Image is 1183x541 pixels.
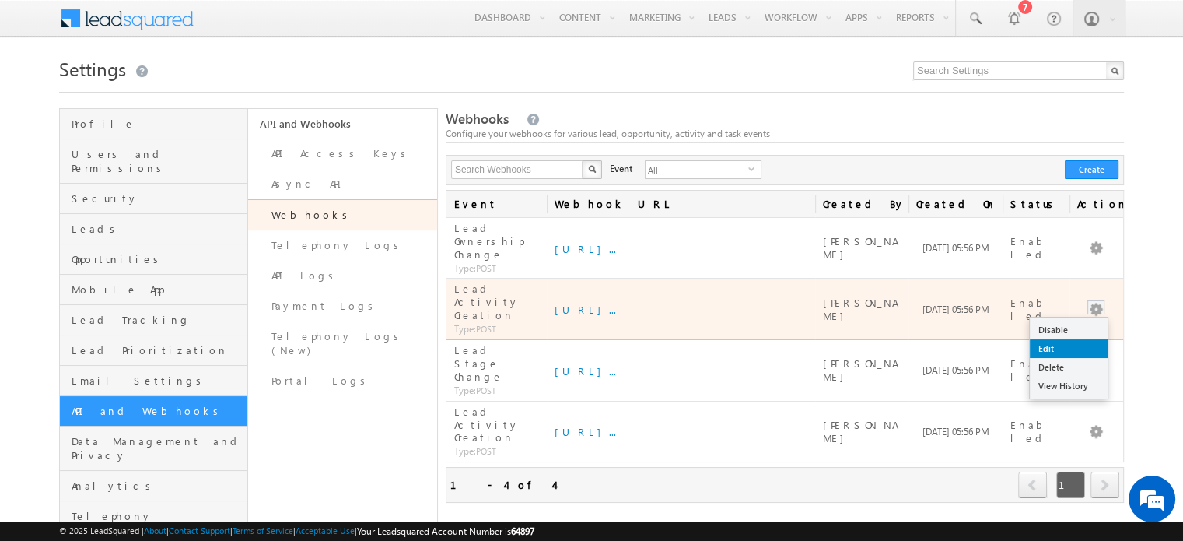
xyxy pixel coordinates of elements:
[60,366,247,396] a: Email Settings
[72,404,243,418] span: API and Webhooks
[60,305,247,335] a: Lead Tracking
[454,405,520,444] span: Lead Activity Creation
[248,199,436,230] a: Webhooks
[454,445,476,457] span: Type:
[1030,358,1108,377] a: Delete
[72,313,243,327] span: Lead Tracking
[72,434,243,462] span: Data Management and Privacy
[248,109,436,139] a: API and Webhooks
[72,191,243,206] span: Security
[59,56,126,81] span: Settings
[72,252,243,266] span: Opportunities
[454,282,520,321] span: Lead Activity Creation
[1090,472,1119,498] span: next
[454,446,496,456] span: POST
[454,221,523,261] span: Lead Ownership Change
[248,261,436,291] a: API Logs
[454,262,476,274] span: Type:
[646,161,748,178] span: All
[72,117,243,131] span: Profile
[72,479,243,493] span: Analytics
[357,525,534,537] span: Your Leadsquared Account Number is
[72,509,243,523] span: Telephony
[72,147,243,175] span: Users and Permissions
[1018,472,1047,498] span: prev
[248,230,436,261] a: Telephony Logs
[610,162,632,176] span: Event
[60,335,247,366] a: Lead Prioritization
[60,139,247,184] a: Users and Permissions
[81,82,261,102] div: Chat with us now
[296,525,355,536] a: Acceptable Use
[60,109,247,139] a: Profile
[450,476,554,494] div: 1 - 4 of 4
[996,199,1009,212] span: (sorted descending)
[922,242,989,254] span: [DATE] 05:56 PM
[60,501,247,532] a: Telephony
[454,385,476,396] span: Type:
[212,423,282,444] em: Start Chat
[454,323,476,335] span: Type:
[1010,357,1051,383] span: Enabled
[1065,160,1118,179] button: Create
[248,366,436,396] a: Portal Logs
[20,144,284,410] textarea: Type your message and hit 'Enter'
[446,191,547,217] a: Event
[913,61,1124,80] input: Search Settings
[454,324,496,334] span: POST
[233,525,293,536] a: Terms of Service
[815,191,909,217] a: Created By
[248,291,436,321] a: Payment Logs
[1018,473,1048,498] a: prev
[555,425,616,438] a: [URL]...
[823,357,896,383] span: [PERSON_NAME]
[60,244,247,275] a: Opportunities
[144,525,166,536] a: About
[1003,191,1069,217] a: Status
[555,303,616,316] a: [URL]...
[1069,191,1123,217] span: Actions
[588,165,596,173] img: Search
[1090,473,1119,498] a: next
[72,222,243,236] span: Leads
[60,275,247,305] a: Mobile App
[248,139,436,169] a: API Access Keys
[1030,377,1108,395] a: View History
[446,127,1124,141] div: Configure your webhooks for various lead, opportunity, activity and task events
[248,321,436,366] a: Telephony Logs (New)
[1010,296,1051,322] span: Enabled
[60,214,247,244] a: Leads
[60,184,247,214] a: Security
[446,110,509,128] span: Webhooks
[454,385,496,395] span: POST
[248,169,436,199] a: Async API
[748,165,761,172] span: select
[1056,472,1085,498] span: 1
[454,263,496,273] span: POST
[454,343,503,383] span: Lead Stage Change
[922,364,989,376] span: [DATE] 05:56 PM
[1030,339,1108,358] a: Edit
[511,525,534,537] span: 64897
[72,343,243,357] span: Lead Prioritization
[60,427,247,471] a: Data Management and Privacy
[908,191,1003,217] a: Created On(sorted descending)
[169,525,230,536] a: Contact Support
[823,296,896,322] span: [PERSON_NAME]
[59,524,534,539] span: © 2025 LeadSquared | | | | |
[60,471,247,501] a: Analytics
[922,304,989,315] span: [DATE] 05:56 PM
[555,242,616,255] a: [URL]...
[72,374,243,388] span: Email Settings
[255,8,292,45] div: Minimize live chat window
[823,418,896,444] span: [PERSON_NAME]
[547,191,815,217] a: Webhook URL
[60,396,247,427] a: API and Webhooks
[72,283,243,297] span: Mobile App
[922,426,989,437] span: [DATE] 05:56 PM
[1010,234,1051,261] span: Enabled
[26,82,65,102] img: d_60004797649_company_0_60004797649
[823,234,896,261] span: [PERSON_NAME]
[1030,321,1108,339] a: Disable
[555,364,616,378] a: [URL]...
